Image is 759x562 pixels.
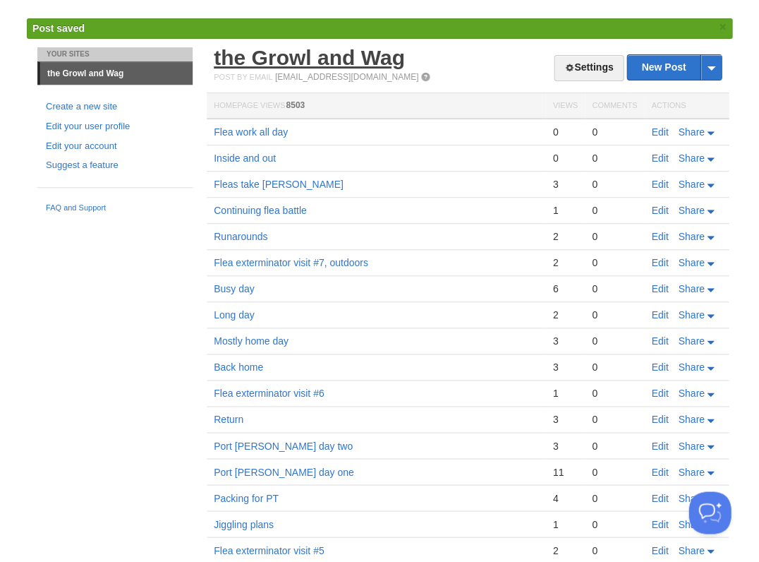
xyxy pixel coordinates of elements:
a: Runarounds [214,231,267,242]
a: Mostly home day [214,335,289,347]
div: 2 [552,230,577,243]
a: Continuing flea battle [214,205,307,216]
a: Edit [651,544,668,556]
div: 0 [592,439,637,452]
a: Flea exterminator visit #7, outdoors [214,257,368,268]
div: 0 [592,544,637,556]
a: Edit [651,205,668,216]
div: 2 [552,256,577,269]
a: Flea exterminator visit #5 [214,544,324,556]
a: Edit [651,153,668,164]
div: 0 [592,152,637,165]
a: Port [PERSON_NAME] day one [214,466,353,477]
a: Settings [554,55,624,81]
th: Comments [585,93,644,119]
div: 1 [552,204,577,217]
div: 0 [592,387,637,400]
div: 0 [592,413,637,426]
a: Flea exterminator visit #6 [214,388,324,399]
span: Share [678,231,704,242]
div: 0 [592,491,637,504]
span: Share [678,283,704,294]
span: Share [678,388,704,399]
a: Packing for PT [214,492,279,503]
div: 2 [552,544,577,556]
div: 3 [552,361,577,373]
a: the Growl and Wag [40,62,193,85]
span: Post by Email [214,73,272,81]
span: 8503 [286,100,305,110]
a: Edit [651,361,668,373]
div: 0 [592,335,637,347]
div: 0 [592,230,637,243]
div: 0 [552,126,577,138]
a: Long day [214,309,255,321]
a: Return [214,414,243,425]
a: Flea work all day [214,126,288,138]
a: Edit [651,283,668,294]
a: Edit [651,492,668,503]
a: Busy day [214,283,255,294]
div: 1 [552,518,577,530]
iframe: Help Scout Beacon - Open [688,491,731,534]
th: Views [545,93,584,119]
div: 1 [552,387,577,400]
div: 0 [592,309,637,321]
a: Edit [651,335,668,347]
div: 0 [592,361,637,373]
span: Share [678,126,704,138]
span: Share [678,492,704,503]
span: Share [678,440,704,451]
span: Share [678,544,704,556]
a: Edit [651,518,668,530]
span: Share [678,335,704,347]
a: Back home [214,361,263,373]
a: Edit your account [46,139,184,154]
a: Create a new site [46,100,184,114]
a: Port [PERSON_NAME] day two [214,440,353,451]
div: 11 [552,465,577,478]
li: Your Sites [37,47,193,61]
span: Share [678,179,704,190]
span: Share [678,257,704,268]
a: Edit your user profile [46,119,184,134]
span: Post saved [32,23,85,34]
div: 3 [552,178,577,191]
a: Edit [651,309,668,321]
a: Edit [651,126,668,138]
th: Actions [644,93,729,119]
a: New Post [627,55,721,80]
span: Share [678,205,704,216]
span: Share [678,153,704,164]
div: 0 [592,126,637,138]
div: 6 [552,282,577,295]
span: Share [678,414,704,425]
a: Edit [651,231,668,242]
a: × [716,18,729,36]
a: Edit [651,179,668,190]
span: Share [678,309,704,321]
a: Edit [651,466,668,477]
div: 0 [592,518,637,530]
div: 4 [552,491,577,504]
a: [EMAIL_ADDRESS][DOMAIN_NAME] [275,72,418,82]
div: 3 [552,439,577,452]
a: FAQ and Support [46,202,184,215]
a: Suggest a feature [46,158,184,173]
a: Fleas take [PERSON_NAME] [214,179,344,190]
a: Edit [651,414,668,425]
a: Edit [651,388,668,399]
span: Share [678,466,704,477]
div: 3 [552,335,577,347]
a: Inside and out [214,153,276,164]
a: Jiggling plans [214,518,274,530]
div: 2 [552,309,577,321]
div: 0 [552,152,577,165]
div: 0 [592,178,637,191]
a: the Growl and Wag [214,46,405,69]
div: 0 [592,282,637,295]
div: 0 [592,204,637,217]
a: Edit [651,440,668,451]
span: Share [678,361,704,373]
th: Homepage Views [207,93,545,119]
